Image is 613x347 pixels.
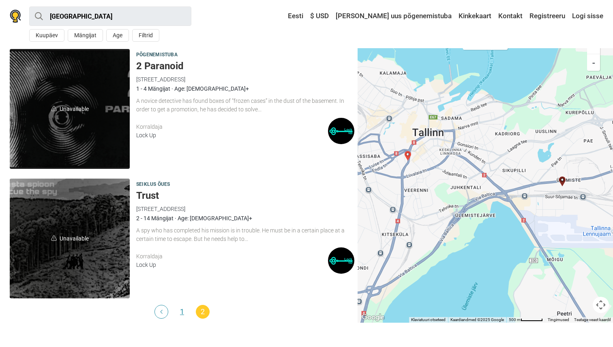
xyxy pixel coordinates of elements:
img: Lock Up [328,118,354,144]
button: Filtrid [132,29,159,42]
a: Google Mapsis selle piirkonna avamine (avaneb uues aknas) [360,312,386,323]
div: A novice detective has found boxes of “frozen cases” in the dust of the basement. In order to get... [136,97,354,114]
div: 1 - 4 Mängijat · Age: [DEMOGRAPHIC_DATA]+ [136,84,354,93]
div: Korraldaja [136,252,328,261]
h5: Trust [136,190,354,202]
img: Nowescape logo [10,10,21,23]
button: Kaardikaamera juhtnupud [593,297,609,313]
a: Kinkekaart [457,9,493,23]
a: Eesti [280,9,305,23]
h5: 2 Paranoid [136,60,354,72]
span: Unavailable [10,49,130,169]
div: Korraldaja [136,123,328,131]
a: $ USD [308,9,331,23]
span: Seiklus õues [136,180,170,189]
a: unavailableUnavailable Trust [10,179,130,298]
button: Kaardi mõõtkava: 500 m 51 piksli kohta [506,317,545,323]
a: 2 [196,305,210,319]
button: Klaviatuuri otseteed [411,317,446,323]
img: unavailable [51,106,57,111]
div: Rage Space [403,151,413,161]
a: Previous [154,305,168,319]
span: Unavailable [10,179,130,298]
a: Kontakt [496,9,525,23]
div: [STREET_ADDRESS] [136,204,354,213]
div: Lock Up [136,131,328,140]
div: [STREET_ADDRESS] [136,75,354,84]
div: Trust [557,177,567,186]
a: 1 [175,305,189,319]
button: Mängijat [68,29,103,42]
span: 500 m [509,317,521,322]
a: Registreeru [527,9,567,23]
img: Previous page [160,310,163,314]
span: Kaardiandmed ©2025 Google [450,317,504,322]
button: Age [106,29,129,42]
input: proovi “Tallinn” [29,6,191,26]
a: Teatage veast kaardil [574,317,611,322]
img: Google [360,312,386,323]
img: Eesti [282,13,288,19]
a: Logi sisse [570,9,603,23]
a: Tingimused (avaneb uuel vahekaardil) [548,317,569,322]
div: 2 - 14 Mängijat · Age: [DEMOGRAPHIC_DATA]+ [136,214,354,223]
div: Lock Up [136,261,328,269]
a: unavailableUnavailable 2 Paranoid [10,49,130,169]
button: - [587,54,600,71]
div: A spy who has completed his mission is in trouble. He must be in a certain place at a certain tim... [136,226,354,243]
img: Lock Up [328,247,354,274]
button: Kuupäev [29,29,64,42]
span: Põgenemistuba [136,51,178,60]
img: unavailable [51,235,57,241]
a: [PERSON_NAME] uus põgenemistuba [334,9,454,23]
